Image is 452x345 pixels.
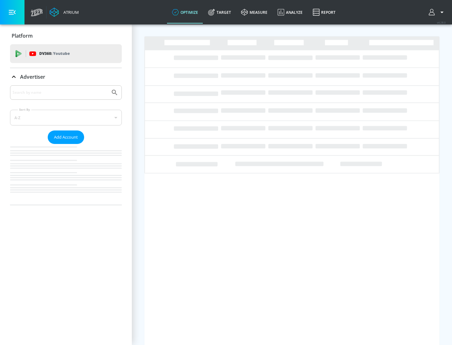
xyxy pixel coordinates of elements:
div: A-Z [10,110,122,125]
div: Advertiser [10,85,122,205]
p: Platform [12,32,33,39]
a: optimize [167,1,203,24]
span: v 4.28.0 [437,21,446,24]
label: Sort By [18,108,31,112]
div: Atrium [61,9,79,15]
span: Add Account [54,134,78,141]
div: Platform [10,27,122,45]
button: Add Account [48,130,84,144]
nav: list of Advertiser [10,144,122,205]
a: measure [236,1,272,24]
a: Report [308,1,341,24]
a: Analyze [272,1,308,24]
a: Target [203,1,236,24]
div: Advertiser [10,68,122,86]
a: Atrium [50,8,79,17]
p: Advertiser [20,73,45,80]
p: Youtube [53,50,70,57]
input: Search by name [13,88,108,97]
div: DV360: Youtube [10,44,122,63]
p: DV360: [39,50,70,57]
